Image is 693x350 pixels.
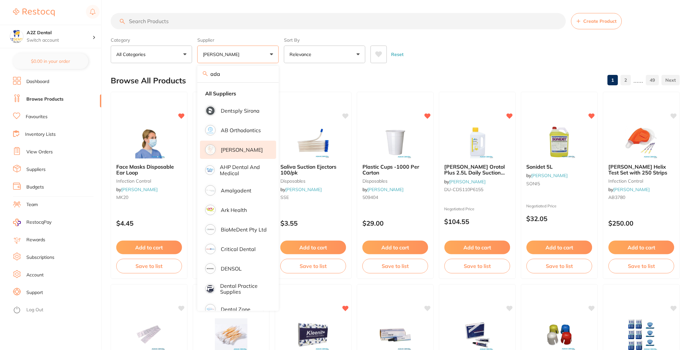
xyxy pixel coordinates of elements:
[197,37,279,43] label: Supplier
[25,131,56,138] a: Inventory Lists
[527,181,540,187] span: SONI5
[220,164,267,176] p: AHP Dental and Medical
[527,164,592,170] b: Sonidet 5L
[221,306,250,312] p: Dental Zone
[206,166,214,174] img: AHP Dental and Medical
[609,178,674,184] small: infection control
[609,241,674,254] button: Add to cart
[445,241,510,254] button: Add to cart
[614,187,650,192] a: [PERSON_NAME]
[445,164,510,176] b: Durr Orotol Plus 2.5L Daily Suction Cleaning
[290,51,314,58] p: Relevance
[26,149,53,155] a: View Orders
[26,184,44,190] a: Budgets
[13,5,55,20] a: Restocq Logo
[284,37,365,43] label: Sort By
[531,173,568,178] a: [PERSON_NAME]
[197,66,279,82] input: Search supplier
[26,219,51,226] span: RestocqPay
[280,187,322,192] span: by
[206,305,215,314] img: Dental Zone
[206,206,215,214] img: Ark Health
[527,259,592,273] button: Save to list
[26,96,64,103] a: Browse Products
[527,173,568,178] span: by
[280,259,346,273] button: Save to list
[197,46,279,63] button: [PERSON_NAME]
[203,51,242,58] p: [PERSON_NAME]
[280,241,346,254] button: Add to cart
[374,126,417,159] img: Plastic Cups -1000 Per Carton
[292,126,334,159] img: Saliva Suction Ejectors 100/pk
[362,241,428,254] button: Add to cart
[26,237,45,243] a: Rewards
[111,76,186,85] h2: Browse All Products
[116,194,128,200] span: MK20
[206,106,215,115] img: Dentsply Sirona
[362,178,428,184] small: disposables
[206,146,215,154] img: Adam Dental
[221,188,251,193] p: Amalgadent
[206,225,215,234] img: BioMeDent Pty Ltd
[221,246,256,252] p: Critical Dental
[13,305,99,315] button: Log Out
[26,254,54,261] a: Subscriptions
[456,126,499,159] img: Durr Orotol Plus 2.5L Daily Suction Cleaning
[362,194,378,200] span: 509404
[449,179,486,185] a: [PERSON_NAME]
[583,19,616,24] span: Create Product
[609,219,674,227] p: $250.00
[634,77,643,84] p: ......
[116,241,182,254] button: Add to cart
[608,74,618,87] a: 1
[116,163,174,176] span: Face Masks Disposable Ear Loop
[111,37,192,43] label: Category
[362,219,428,227] p: $29.00
[609,187,650,192] span: by
[116,259,182,273] button: Save to list
[221,127,261,133] p: AB Orthodontics
[527,241,592,254] button: Add to cart
[362,259,428,273] button: Save to list
[26,78,49,85] a: Dashboard
[27,30,92,36] h4: A2Z Dental
[362,187,404,192] span: by
[206,264,215,273] img: DENSOL
[445,259,510,273] button: Save to list
[206,126,215,134] img: AB Orthodontics
[221,227,267,232] p: BioMeDent Pty Ltd
[128,126,170,159] img: Face Masks Disposable Ear Loop
[206,186,215,195] img: Amalgadent
[609,259,674,273] button: Save to list
[609,194,626,200] span: AB3780
[646,74,659,87] a: 49
[10,30,23,43] img: A2Z Dental
[111,13,566,29] input: Search Products
[26,272,44,278] a: Account
[26,307,43,313] a: Log Out
[280,164,346,176] b: Saliva Suction Ejectors 100/pk
[445,179,486,185] span: by
[13,53,88,69] button: $0.00 in your order
[206,285,214,293] img: Dental Practice Supplies
[445,163,505,182] span: [PERSON_NAME] Orotol Plus 2.5L Daily Suction Cleaning
[280,178,346,184] small: disposables
[221,108,260,114] p: Dentsply Sirona
[116,178,182,184] small: infection control
[621,74,631,87] a: 2
[280,194,289,200] span: SSE
[389,46,406,63] button: Reset
[116,164,182,176] b: Face Masks Disposable Ear Loop
[221,147,263,153] p: [PERSON_NAME]
[13,219,21,226] img: RestocqPay
[221,207,247,213] p: Ark Health
[220,283,267,295] p: Dental Practice Supplies
[121,187,158,192] a: [PERSON_NAME]
[527,163,553,170] span: Sonidet 5L
[280,163,336,176] span: Saliva Suction Ejectors 100/pk
[362,163,419,176] span: Plastic Cups -1000 Per Carton
[13,219,51,226] a: RestocqPay
[221,266,242,272] p: DENSOL
[206,245,215,253] img: Critical Dental
[116,219,182,227] p: $4.45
